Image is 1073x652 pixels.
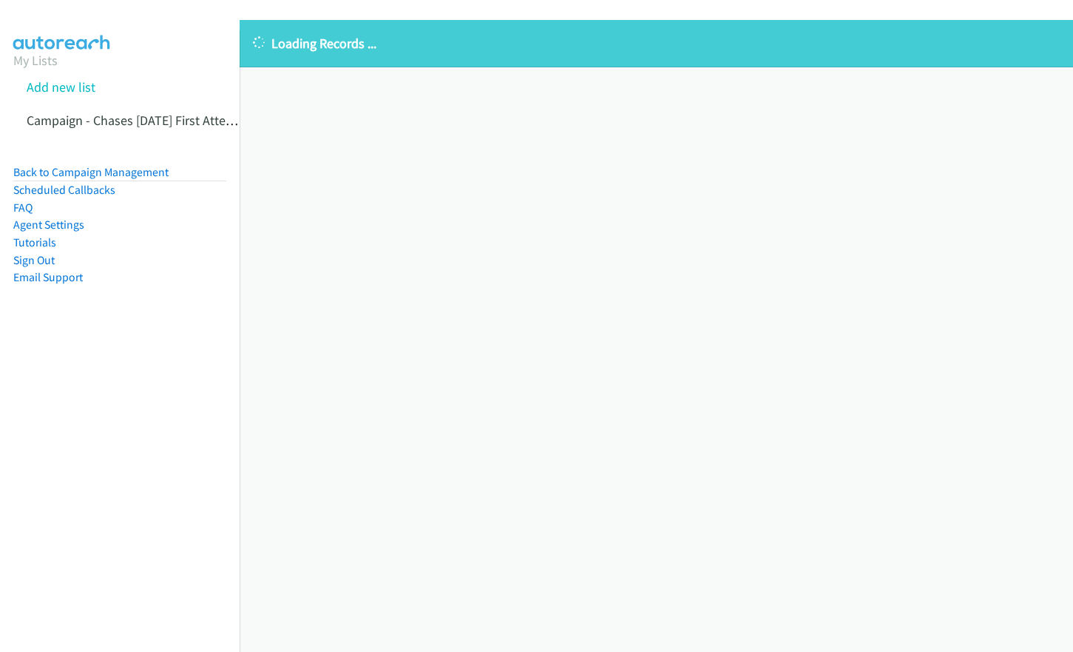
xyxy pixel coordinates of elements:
a: Sign Out [13,253,55,267]
a: Tutorials [13,235,56,249]
a: Scheduled Callbacks [13,183,115,197]
a: FAQ [13,201,33,215]
a: Campaign - Chases [DATE] First Attempt And Ongoings [27,112,330,129]
a: Back to Campaign Management [13,165,169,179]
a: My Lists [13,52,58,69]
p: Loading Records ... [253,33,1060,53]
a: Email Support [13,270,83,284]
a: Agent Settings [13,218,84,232]
a: Add new list [27,78,95,95]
